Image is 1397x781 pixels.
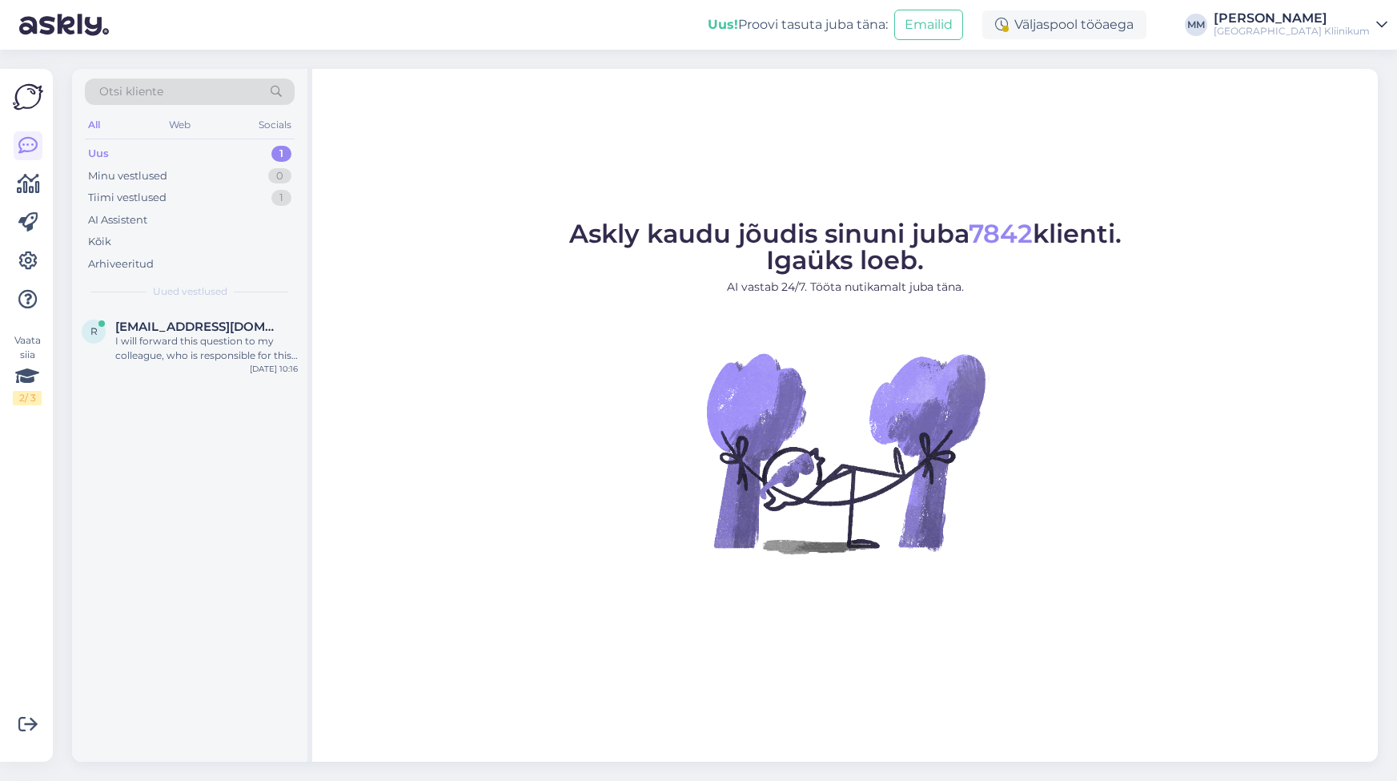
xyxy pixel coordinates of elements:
[982,10,1146,39] div: Väljaspool tööaega
[90,325,98,337] span: r
[969,218,1033,249] span: 7842
[569,218,1122,276] span: Askly kaudu jõudis sinuni juba klienti. Igaüks loeb.
[268,168,291,184] div: 0
[701,308,990,597] img: No Chat active
[271,146,291,162] div: 1
[271,190,291,206] div: 1
[708,15,888,34] div: Proovi tasuta juba täna:
[88,190,167,206] div: Tiimi vestlused
[894,10,963,40] button: Emailid
[255,115,295,135] div: Socials
[115,320,282,334] span: real.taemints@gmail.com
[99,83,163,100] span: Otsi kliente
[88,168,167,184] div: Minu vestlused
[1214,25,1370,38] div: [GEOGRAPHIC_DATA] Kliinikum
[1185,14,1207,36] div: MM
[13,82,43,112] img: Askly Logo
[708,17,738,32] b: Uus!
[13,333,42,405] div: Vaata siia
[1214,12,1370,25] div: [PERSON_NAME]
[88,212,147,228] div: AI Assistent
[153,284,227,299] span: Uued vestlused
[569,279,1122,296] p: AI vastab 24/7. Tööta nutikamalt juba täna.
[88,256,154,272] div: Arhiveeritud
[13,391,42,405] div: 2 / 3
[88,146,109,162] div: Uus
[1214,12,1387,38] a: [PERSON_NAME][GEOGRAPHIC_DATA] Kliinikum
[250,363,298,375] div: [DATE] 10:16
[115,334,298,363] div: I will forward this question to my colleague, who is responsible for this. The reply will be here...
[166,115,194,135] div: Web
[85,115,103,135] div: All
[88,234,111,250] div: Kõik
